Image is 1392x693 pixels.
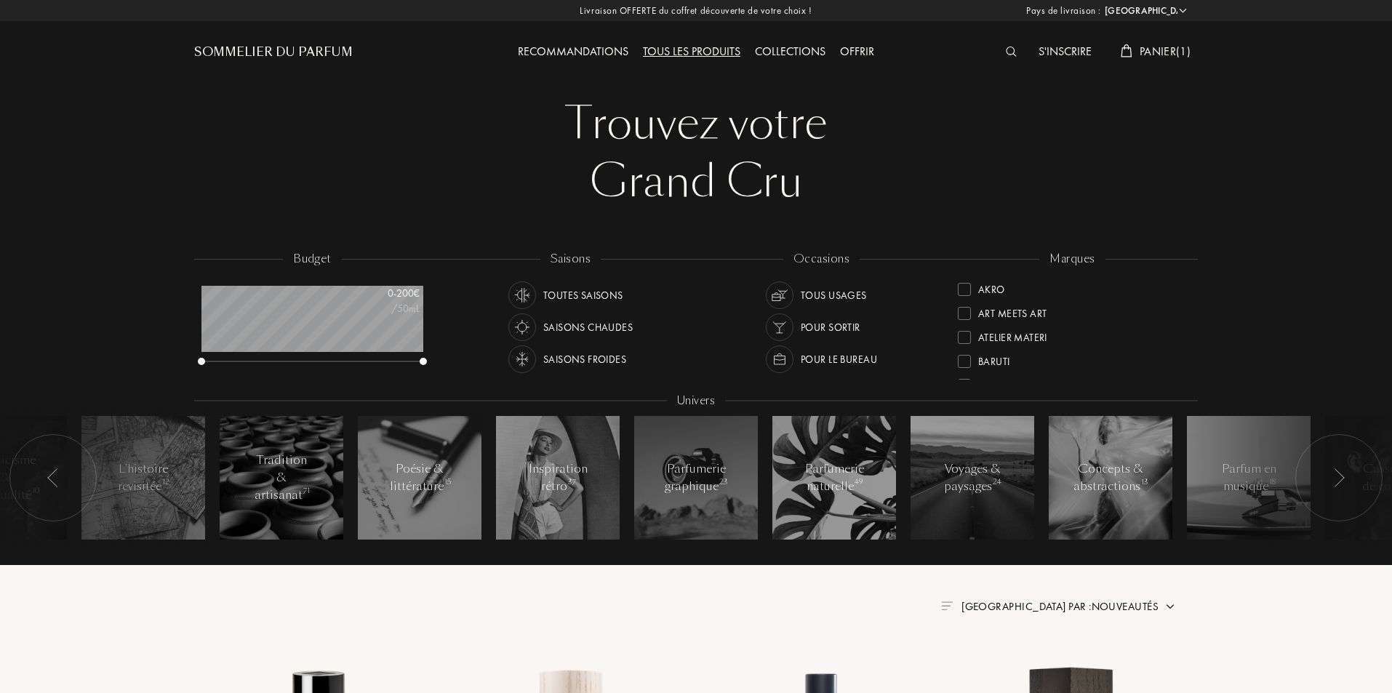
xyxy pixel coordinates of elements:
img: arrow.png [1164,601,1176,612]
span: 37 [568,477,576,487]
img: cart_white.svg [1121,44,1132,57]
div: Saisons chaudes [543,313,633,341]
div: Recommandations [511,43,636,62]
a: Sommelier du Parfum [194,44,353,61]
div: Concepts & abstractions [1073,460,1148,495]
div: budget [283,251,342,268]
div: Univers [667,393,725,409]
div: Collections [748,43,833,62]
div: Art Meets Art [978,301,1047,321]
div: Grand Cru [205,153,1187,211]
div: 0 - 200 € [347,286,420,301]
div: marques [1039,251,1105,268]
div: Tous les produits [636,43,748,62]
div: Saisons froides [543,345,626,373]
span: [GEOGRAPHIC_DATA] par : Nouveautés [961,599,1159,614]
span: 23 [719,477,728,487]
span: 13 [1141,477,1148,487]
span: Pays de livraison : [1026,4,1101,18]
div: Atelier Materi [978,325,1047,345]
a: Offrir [833,44,881,59]
a: Recommandations [511,44,636,59]
div: Voyages & paysages [942,460,1004,495]
div: Pour sortir [801,313,860,341]
span: Panier ( 1 ) [1140,44,1191,59]
span: 49 [855,477,863,487]
span: 15 [444,477,451,487]
div: Binet-Papillon [978,373,1050,393]
span: 24 [993,477,1001,487]
div: Inspiration rétro [527,460,589,495]
div: Tous usages [801,281,867,309]
img: filter_by.png [941,601,953,610]
img: usage_season_hot_white.svg [512,317,532,337]
img: usage_occasion_party_white.svg [769,317,790,337]
div: Toutes saisons [543,281,623,309]
div: Trouvez votre [205,95,1187,153]
div: /50mL [347,301,420,316]
a: S'inscrire [1031,44,1099,59]
img: usage_season_cold_white.svg [512,349,532,369]
img: usage_season_average_white.svg [512,285,532,305]
span: 71 [303,486,310,496]
img: arr_left.svg [47,468,59,487]
img: usage_occasion_all_white.svg [769,285,790,305]
div: Parfumerie graphique [665,460,727,495]
a: Tous les produits [636,44,748,59]
div: S'inscrire [1031,43,1099,62]
a: Collections [748,44,833,59]
img: usage_occasion_work_white.svg [769,349,790,369]
div: Offrir [833,43,881,62]
div: Tradition & artisanat [251,452,313,504]
img: search_icn_white.svg [1006,47,1017,57]
div: Akro [978,277,1005,297]
div: Parfumerie naturelle [804,460,865,495]
div: Pour le bureau [801,345,877,373]
img: arr_left.svg [1333,468,1345,487]
div: saisons [540,251,601,268]
div: occasions [783,251,860,268]
div: Poésie & littérature [389,460,451,495]
div: Baruti [978,349,1010,369]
